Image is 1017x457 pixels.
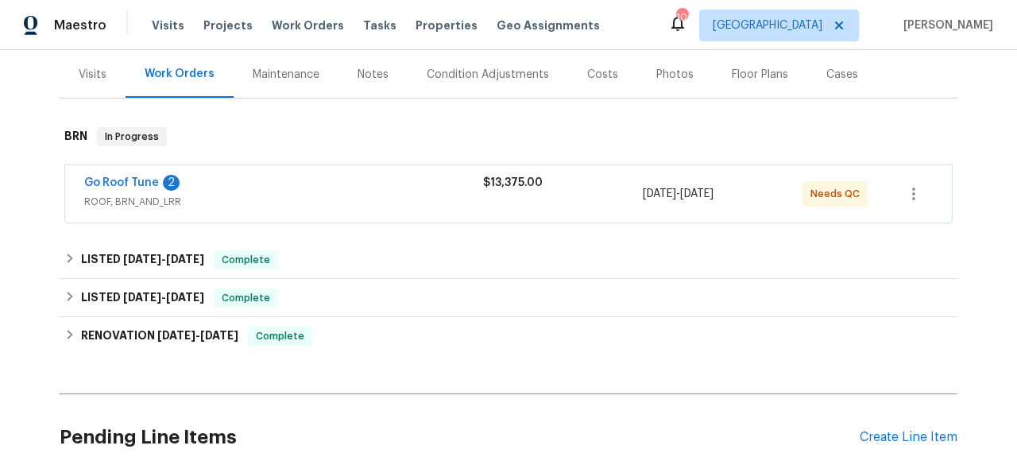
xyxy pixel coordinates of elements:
span: [DATE] [166,254,204,265]
div: Photos [656,67,694,83]
h6: LISTED [81,289,204,308]
span: [DATE] [166,292,204,303]
span: Work Orders [272,17,344,33]
span: - [157,330,238,341]
div: Cases [826,67,858,83]
div: LISTED [DATE]-[DATE]Complete [60,279,957,317]
span: Geo Assignments [497,17,600,33]
div: Maintenance [253,67,319,83]
h6: RENOVATION [81,327,238,346]
span: Projects [203,17,253,33]
span: [DATE] [200,330,238,341]
h6: BRN [64,127,87,146]
span: - [123,254,204,265]
div: Costs [587,67,618,83]
span: [DATE] [123,292,161,303]
span: Complete [249,328,311,344]
span: Properties [416,17,478,33]
span: [DATE] [643,188,676,199]
span: [DATE] [157,330,195,341]
span: Needs QC [810,186,866,202]
span: [DATE] [123,254,161,265]
div: RENOVATION [DATE]-[DATE]Complete [60,317,957,355]
span: Complete [215,290,276,306]
div: BRN In Progress [60,111,957,162]
div: 106 [676,10,687,25]
span: In Progress [99,129,165,145]
span: Complete [215,252,276,268]
div: Condition Adjustments [427,67,549,83]
span: Visits [152,17,184,33]
h6: LISTED [81,250,204,269]
span: - [643,186,713,202]
span: - [123,292,204,303]
div: Create Line Item [860,430,957,445]
div: Notes [358,67,389,83]
div: Floor Plans [732,67,788,83]
span: [DATE] [680,188,713,199]
a: Go Roof Tune [84,177,159,188]
div: 2 [163,175,180,191]
div: LISTED [DATE]-[DATE]Complete [60,241,957,279]
div: Visits [79,67,106,83]
span: ROOF, BRN_AND_LRR [84,194,483,210]
span: Tasks [363,20,396,31]
span: Maestro [54,17,106,33]
div: Work Orders [145,66,215,82]
span: [GEOGRAPHIC_DATA] [713,17,822,33]
span: [PERSON_NAME] [897,17,993,33]
span: $13,375.00 [483,177,543,188]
